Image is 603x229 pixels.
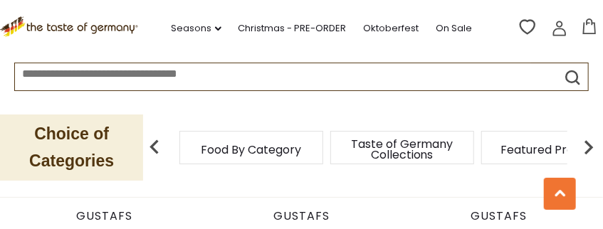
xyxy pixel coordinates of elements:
a: Taste of Germany Collections [345,139,459,160]
a: Christmas - PRE-ORDER [238,21,347,36]
div: Gustafs [208,209,395,223]
div: Gustafs [11,209,198,223]
a: Seasons [172,21,221,36]
img: previous arrow [140,133,169,161]
img: next arrow [575,133,603,161]
div: Gustafs [405,209,592,223]
a: Oktoberfest [364,21,419,36]
a: Food By Category [201,144,301,155]
a: On Sale [436,21,473,36]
